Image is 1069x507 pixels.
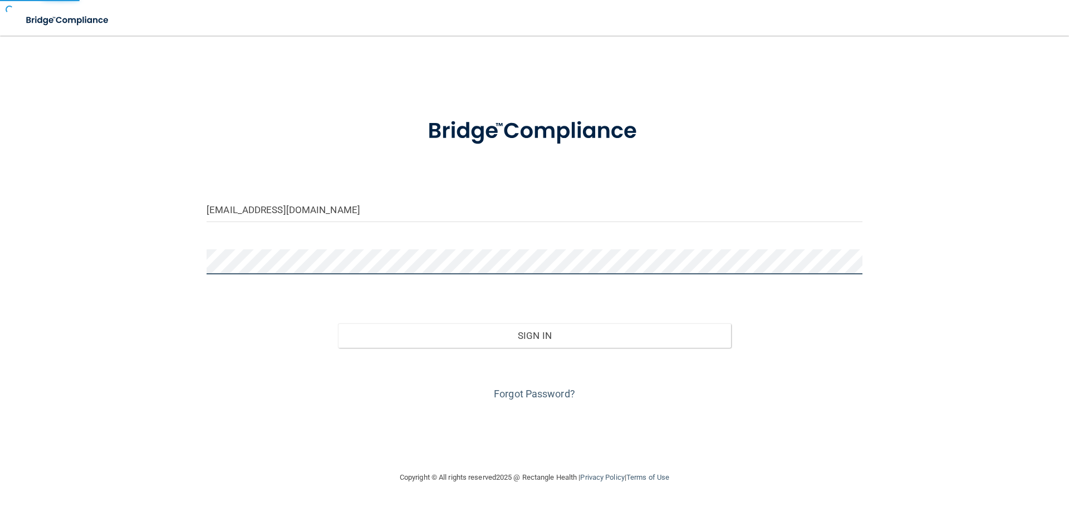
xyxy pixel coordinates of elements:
img: bridge_compliance_login_screen.278c3ca4.svg [405,102,664,160]
input: Email [207,197,862,222]
a: Terms of Use [626,473,669,481]
div: Copyright © All rights reserved 2025 @ Rectangle Health | | [331,460,738,495]
button: Sign In [338,323,732,348]
img: bridge_compliance_login_screen.278c3ca4.svg [17,9,119,32]
a: Forgot Password? [494,388,575,400]
a: Privacy Policy [580,473,624,481]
